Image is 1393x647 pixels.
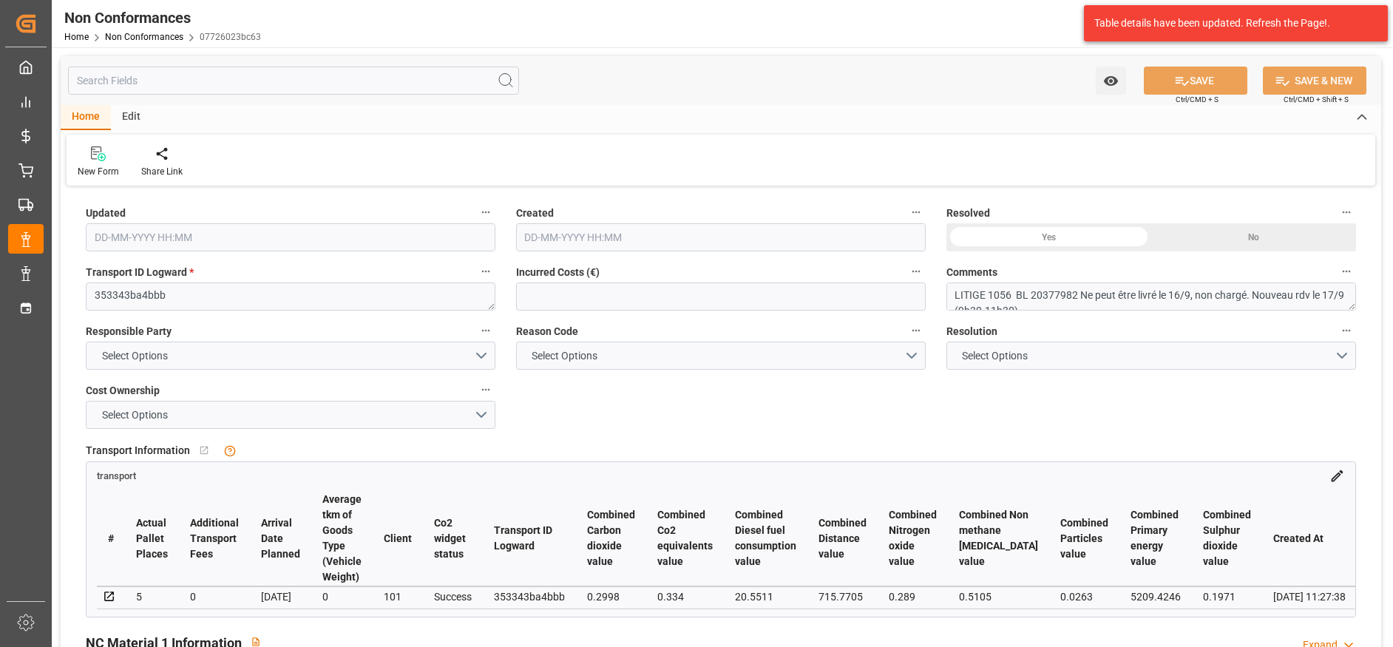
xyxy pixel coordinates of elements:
th: Combined Co2 equivalents value [646,491,724,586]
div: [DATE] 11:27:38 [1273,588,1346,606]
button: open menu [86,342,495,370]
th: Combined Primary energy value [1119,491,1192,586]
input: DD-MM-YYYY HH:MM [86,223,495,251]
textarea: LITIGE 1056 BL 20377982 Ne peut être livré le 16/9, non chargé. Nouveau rdv le 17/9 (9h30-11h30) [946,282,1356,311]
div: Yes [946,223,1151,251]
th: Additional Transport Fees [179,491,250,586]
button: Comments [1337,262,1356,281]
span: Responsible Party [86,324,172,339]
th: Combined Carbon dioxide value [576,491,646,586]
button: Resolution [1337,321,1356,340]
span: Select Options [95,348,175,364]
div: Success [434,588,472,606]
span: Select Options [524,348,605,364]
button: SAVE & NEW [1263,67,1366,95]
div: 0.1971 [1203,588,1251,606]
span: Reason Code [516,324,578,339]
th: # [97,491,125,586]
th: Combined Distance value [807,491,878,586]
span: Cost Ownership [86,383,160,399]
th: Average tkm of Goods Type (Vehicle Weight) [311,491,373,586]
button: Transport ID Logward * [476,262,495,281]
div: Edit [111,105,152,130]
button: Cost Ownership [476,380,495,399]
span: Resolved [946,206,990,221]
span: Updated [86,206,126,221]
div: 0.289 [889,588,937,606]
span: Resolution [946,324,997,339]
div: 101 [384,588,412,606]
div: Table details have been updated. Refresh the Page!. [1094,16,1366,31]
span: Created [516,206,554,221]
button: Updated [476,203,495,222]
a: transport [97,469,136,481]
th: Combined Sulphur dioxide value [1192,491,1262,586]
th: Transport ID Logward [483,491,576,586]
span: Transport ID Logward [86,265,194,280]
button: open menu [1096,67,1126,95]
div: Share Link [141,165,183,178]
span: Select Options [95,407,175,423]
button: open menu [946,342,1356,370]
th: Co2 widget status [423,491,483,586]
th: Client [373,491,423,586]
div: 5 [136,588,168,606]
textarea: 353343ba4bbb [86,282,495,311]
div: 715.7705 [818,588,867,606]
div: 0 [190,588,239,606]
div: 20.5511 [735,588,796,606]
div: 0.2998 [587,588,635,606]
button: Created [906,203,926,222]
div: New Form [78,165,119,178]
div: 353343ba4bbb [494,588,565,606]
span: Select Options [955,348,1035,364]
th: Combined Nitrogen oxide value [878,491,948,586]
th: Combined Non methane [MEDICAL_DATA] value [948,491,1049,586]
span: Ctrl/CMD + Shift + S [1284,94,1349,105]
button: open menu [86,401,495,429]
input: DD-MM-YYYY HH:MM [516,223,926,251]
div: 0.334 [657,588,713,606]
a: Non Conformances [105,32,183,42]
span: transport [97,470,136,481]
button: SAVE [1144,67,1247,95]
span: Comments [946,265,997,280]
div: Home [61,105,111,130]
button: Incurred Costs (€) [906,262,926,281]
div: 0.5105 [959,588,1038,606]
button: Responsible Party [476,321,495,340]
th: Actual Pallet Places [125,491,179,586]
span: Transport Information [86,443,190,458]
div: [DATE] [261,588,300,606]
th: Combined Particles value [1049,491,1119,586]
a: Home [64,32,89,42]
div: 0 [322,588,362,606]
span: Incurred Costs (€) [516,265,600,280]
div: No [1151,223,1356,251]
input: Search Fields [68,67,519,95]
button: Reason Code [906,321,926,340]
th: Combined Diesel fuel consumption value [724,491,807,586]
button: Resolved [1337,203,1356,222]
div: 5209.4246 [1131,588,1181,606]
div: Non Conformances [64,7,261,29]
button: open menu [516,342,926,370]
div: 0.0263 [1060,588,1108,606]
th: Created At [1262,491,1357,586]
span: Ctrl/CMD + S [1176,94,1219,105]
th: Arrival Date Planned [250,491,311,586]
